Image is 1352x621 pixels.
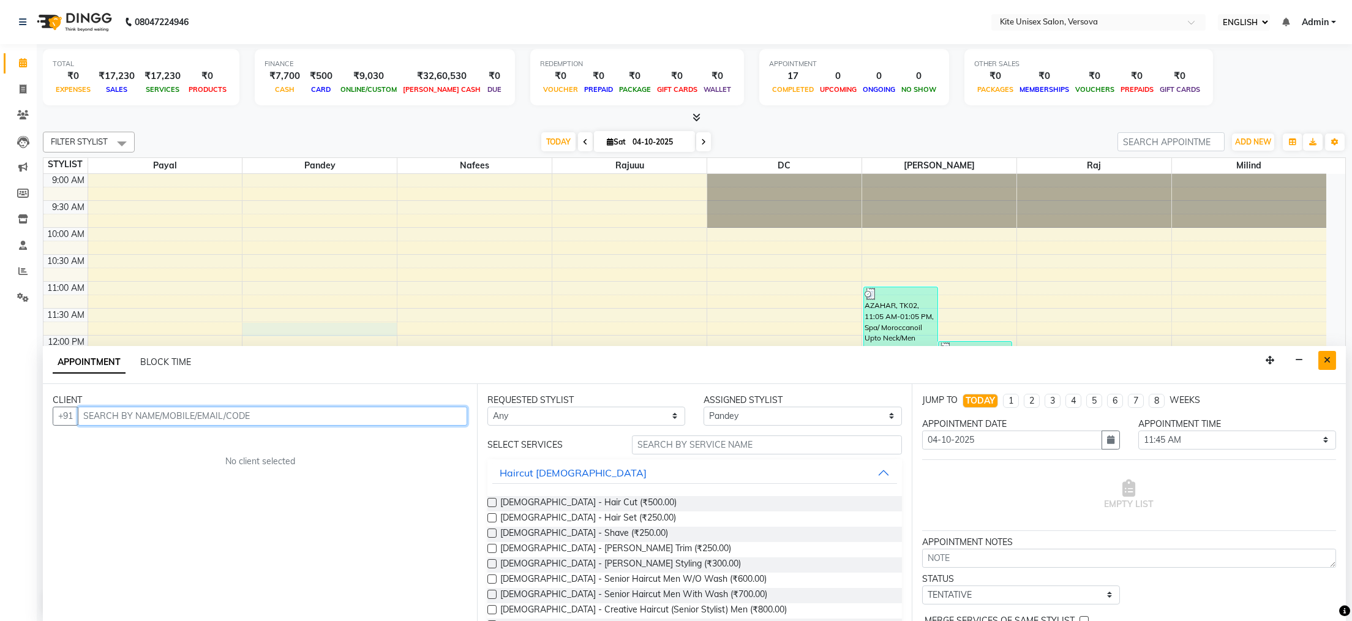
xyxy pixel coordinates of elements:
span: Sat [604,137,629,146]
span: [PERSON_NAME] [862,158,1016,173]
div: ₹0 [1117,69,1157,83]
li: 2 [1024,394,1040,408]
span: Pandey [242,158,397,173]
span: WALLET [700,85,734,94]
div: 0 [860,69,898,83]
span: Nafees [397,158,552,173]
div: ₹0 [581,69,616,83]
span: PREPAID [581,85,616,94]
span: DC [707,158,862,173]
span: [DEMOGRAPHIC_DATA] - Hair Set (₹250.00) [500,511,676,527]
span: [DEMOGRAPHIC_DATA] - [PERSON_NAME] Styling (₹300.00) [500,557,741,573]
span: MEMBERSHIPS [1016,85,1072,94]
span: DUE [484,85,505,94]
span: [PERSON_NAME] CASH [400,85,484,94]
img: logo [31,5,115,39]
div: ₹0 [186,69,230,83]
div: 12:00 PM [46,336,88,348]
span: CASH [272,85,298,94]
div: [PERSON_NAME], TK01, 12:05 PM-01:05 PM, [DEMOGRAPHIC_DATA] - Hair Cut, [DEMOGRAPHIC_DATA] - Shave [939,342,1012,394]
span: [DEMOGRAPHIC_DATA] - Creative Haircut (Senior Stylist) Men (₹800.00) [500,603,787,619]
span: milind [1172,158,1326,173]
div: ₹17,230 [140,69,186,83]
input: SEARCH BY NAME/MOBILE/EMAIL/CODE [78,407,467,426]
div: No client selected [82,455,438,468]
input: SEARCH BY SERVICE NAME [632,435,902,454]
div: ₹0 [484,69,505,83]
span: ONGOING [860,85,898,94]
div: Haircut [DEMOGRAPHIC_DATA] [500,465,647,480]
div: 11:00 AM [45,282,88,295]
div: ₹0 [974,69,1016,83]
div: TODAY [966,394,995,407]
div: SELECT SERVICES [478,438,622,451]
span: [DEMOGRAPHIC_DATA] - Hair Cut (₹500.00) [500,496,677,511]
li: 7 [1128,394,1144,408]
div: REDEMPTION [540,59,734,69]
span: Payal [88,158,242,173]
span: [DEMOGRAPHIC_DATA] - Shave (₹250.00) [500,527,668,542]
span: EMPTY LIST [1104,480,1154,511]
div: 10:00 AM [45,228,88,241]
li: 5 [1086,394,1102,408]
b: 08047224946 [135,5,189,39]
div: ₹0 [616,69,654,83]
div: REQUESTED STYLIST [487,394,685,407]
span: GIFT CARDS [654,85,700,94]
span: FILTER STYLIST [51,137,108,146]
span: ONLINE/CUSTOM [337,85,400,94]
div: APPOINTMENT DATE [922,418,1120,431]
input: yyyy-mm-dd [922,431,1102,450]
span: SALES [103,85,130,94]
li: 6 [1107,394,1123,408]
button: Close [1318,351,1336,370]
span: PREPAIDS [1117,85,1157,94]
div: ₹0 [654,69,700,83]
span: EXPENSES [53,85,94,94]
span: raj [1017,158,1171,173]
li: 1 [1003,394,1019,408]
div: ASSIGNED STYLIST [704,394,901,407]
span: COMPLETED [769,85,817,94]
div: STATUS [922,573,1120,585]
span: VOUCHER [540,85,581,94]
div: ₹0 [53,69,94,83]
span: Rajuuu [552,158,707,173]
span: UPCOMING [817,85,860,94]
div: AZAHAR, TK02, 11:05 AM-01:05 PM, Spa/ Moroccanoil Upto Neck/Men Hydrating [864,287,937,394]
button: ADD NEW [1232,134,1274,151]
span: BLOCK TIME [140,356,191,367]
div: TOTAL [53,59,230,69]
li: 4 [1065,394,1081,408]
span: SERVICES [143,85,182,94]
div: APPOINTMENT NOTES [922,536,1336,549]
div: STYLIST [43,158,88,171]
div: APPOINTMENT [769,59,939,69]
button: +91 [53,407,78,426]
div: WEEKS [1170,394,1200,407]
span: TODAY [541,132,576,151]
div: OTHER SALES [974,59,1203,69]
div: ₹0 [1072,69,1117,83]
input: 2025-10-04 [629,133,690,151]
span: ADD NEW [1235,137,1271,146]
div: ₹32,60,530 [400,69,484,83]
span: GIFT CARDS [1157,85,1203,94]
div: ₹17,230 [94,69,140,83]
div: 0 [817,69,860,83]
span: [DEMOGRAPHIC_DATA] - Senior Haircut Men W/O Wash (₹600.00) [500,573,767,588]
div: 9:00 AM [50,174,88,187]
div: 9:30 AM [50,201,88,214]
div: APPOINTMENT TIME [1138,418,1336,431]
div: 11:30 AM [45,309,88,322]
div: CLIENT [53,394,467,407]
span: PRODUCTS [186,85,230,94]
input: SEARCH APPOINTMENT [1117,132,1225,151]
span: [DEMOGRAPHIC_DATA] - [PERSON_NAME] Trim (₹250.00) [500,542,731,557]
div: ₹500 [305,69,337,83]
span: PACKAGE [616,85,654,94]
div: ₹0 [1157,69,1203,83]
button: Haircut [DEMOGRAPHIC_DATA] [492,462,896,484]
span: APPOINTMENT [53,352,126,374]
span: VOUCHERS [1072,85,1117,94]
